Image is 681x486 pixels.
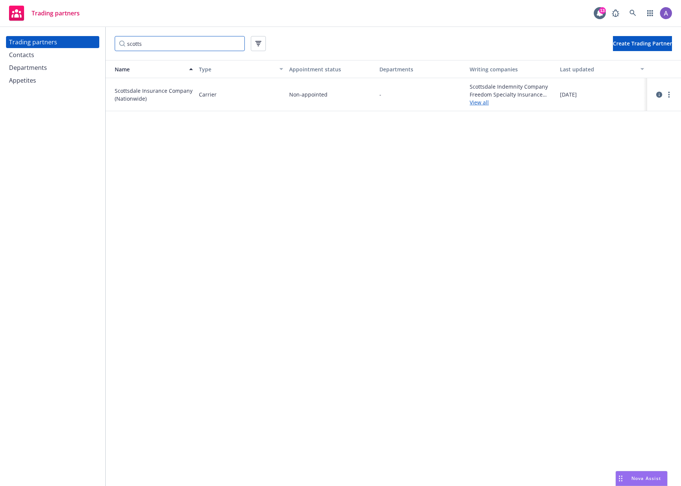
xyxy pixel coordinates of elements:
a: Switch app [643,6,658,21]
img: photo [660,7,672,19]
button: Name [106,60,196,78]
div: Departments [379,65,464,73]
a: Trading partners [6,36,99,48]
span: - [379,91,381,98]
button: Departments [376,60,467,78]
div: 13 [599,7,606,14]
span: Nova Assist [631,475,661,481]
button: Type [196,60,286,78]
a: circleInformation [655,90,664,99]
span: Non-appointed [289,91,328,98]
button: Nova Assist [616,471,667,486]
a: Departments [6,62,99,74]
div: Appointment status [289,65,373,73]
a: Contacts [6,49,99,61]
button: Writing companies [467,60,557,78]
span: Scottsdale Indemnity Company [470,83,554,91]
div: Name [109,65,185,73]
div: Drag to move [616,471,625,486]
a: Appetites [6,74,99,86]
a: Report a Bug [608,6,623,21]
input: Filter by keyword... [115,36,245,51]
a: Search [625,6,640,21]
div: Contacts [9,49,34,61]
span: Freedom Specialty Insurance Company [470,91,554,98]
span: Create Trading Partner [613,40,672,47]
span: Scottsdale Insurance Company (Nationwide) [115,87,193,103]
div: Trading partners [9,36,57,48]
div: Last updated [560,65,636,73]
div: Appetites [9,74,36,86]
a: Trading partners [6,3,83,24]
a: more [664,90,673,99]
button: Create Trading Partner [613,36,672,51]
button: Appointment status [286,60,376,78]
div: Writing companies [470,65,554,73]
span: Trading partners [32,10,80,16]
span: [DATE] [560,91,577,98]
span: Carrier [199,91,217,98]
a: View all [470,98,554,106]
button: Last updated [557,60,647,78]
div: Departments [9,62,47,74]
div: Type [199,65,275,73]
